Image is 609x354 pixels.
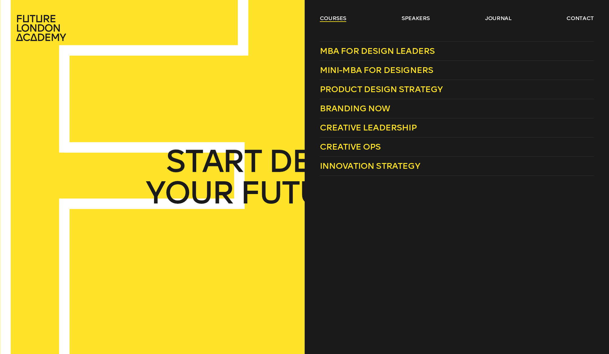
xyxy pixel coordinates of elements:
[320,84,443,94] span: Product Design Strategy
[320,123,417,133] span: Creative Leadership
[320,15,347,22] a: courses
[320,41,594,61] a: MBA for Design Leaders
[320,103,390,113] span: Branding Now
[320,118,594,137] a: Creative Leadership
[402,15,430,22] a: speakers
[566,15,594,22] a: contact
[320,142,381,152] span: Creative Ops
[320,46,435,56] span: MBA for Design Leaders
[320,137,594,157] a: Creative Ops
[320,157,594,176] a: Innovation Strategy
[485,15,511,22] a: journal
[320,61,594,80] a: Mini-MBA for Designers
[320,99,594,118] a: Branding Now
[320,65,433,75] span: Mini-MBA for Designers
[320,80,594,99] a: Product Design Strategy
[320,161,420,171] span: Innovation Strategy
